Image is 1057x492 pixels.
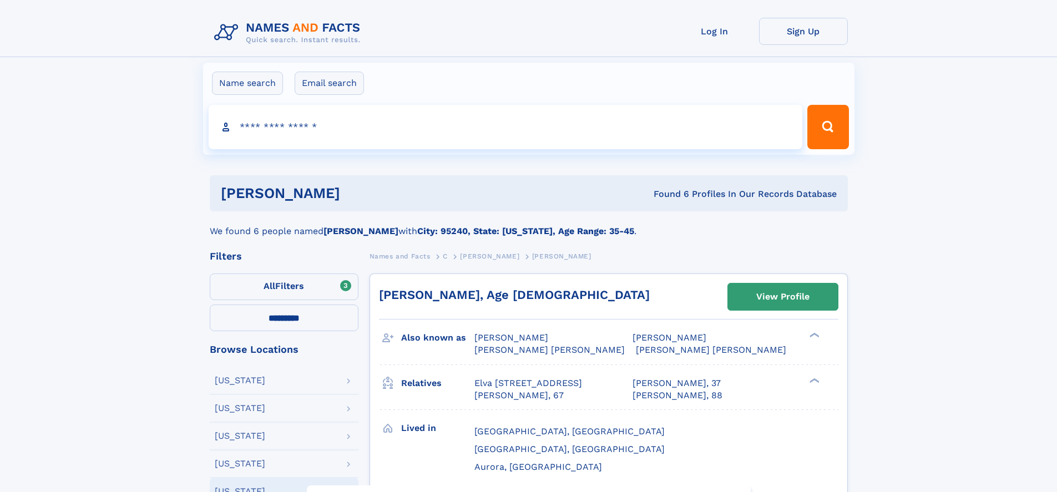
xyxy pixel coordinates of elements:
[807,105,848,149] button: Search Button
[474,426,665,437] span: [GEOGRAPHIC_DATA], [GEOGRAPHIC_DATA]
[221,186,497,200] h1: [PERSON_NAME]
[215,459,265,468] div: [US_STATE]
[474,461,602,472] span: Aurora, [GEOGRAPHIC_DATA]
[295,72,364,95] label: Email search
[210,344,358,354] div: Browse Locations
[215,404,265,413] div: [US_STATE]
[210,18,370,48] img: Logo Names and Facts
[210,251,358,261] div: Filters
[210,211,848,238] div: We found 6 people named with .
[807,332,820,339] div: ❯
[759,18,848,45] a: Sign Up
[401,374,474,393] h3: Relatives
[474,332,548,343] span: [PERSON_NAME]
[443,249,448,263] a: C
[370,249,431,263] a: Names and Facts
[209,105,803,149] input: search input
[728,283,838,310] a: View Profile
[215,432,265,440] div: [US_STATE]
[210,273,358,300] label: Filters
[633,389,722,402] a: [PERSON_NAME], 88
[633,332,706,343] span: [PERSON_NAME]
[636,344,786,355] span: [PERSON_NAME] [PERSON_NAME]
[532,252,591,260] span: [PERSON_NAME]
[670,18,759,45] a: Log In
[807,377,820,384] div: ❯
[401,419,474,438] h3: Lived in
[401,328,474,347] h3: Also known as
[460,252,519,260] span: [PERSON_NAME]
[474,444,665,454] span: [GEOGRAPHIC_DATA], [GEOGRAPHIC_DATA]
[443,252,448,260] span: C
[379,288,650,302] a: [PERSON_NAME], Age [DEMOGRAPHIC_DATA]
[323,226,398,236] b: [PERSON_NAME]
[460,249,519,263] a: [PERSON_NAME]
[212,72,283,95] label: Name search
[497,188,837,200] div: Found 6 Profiles In Our Records Database
[474,389,564,402] a: [PERSON_NAME], 67
[474,377,582,389] a: Elva [STREET_ADDRESS]
[417,226,634,236] b: City: 95240, State: [US_STATE], Age Range: 35-45
[474,344,625,355] span: [PERSON_NAME] [PERSON_NAME]
[756,284,810,310] div: View Profile
[264,281,275,291] span: All
[215,376,265,385] div: [US_STATE]
[633,377,721,389] a: [PERSON_NAME], 37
